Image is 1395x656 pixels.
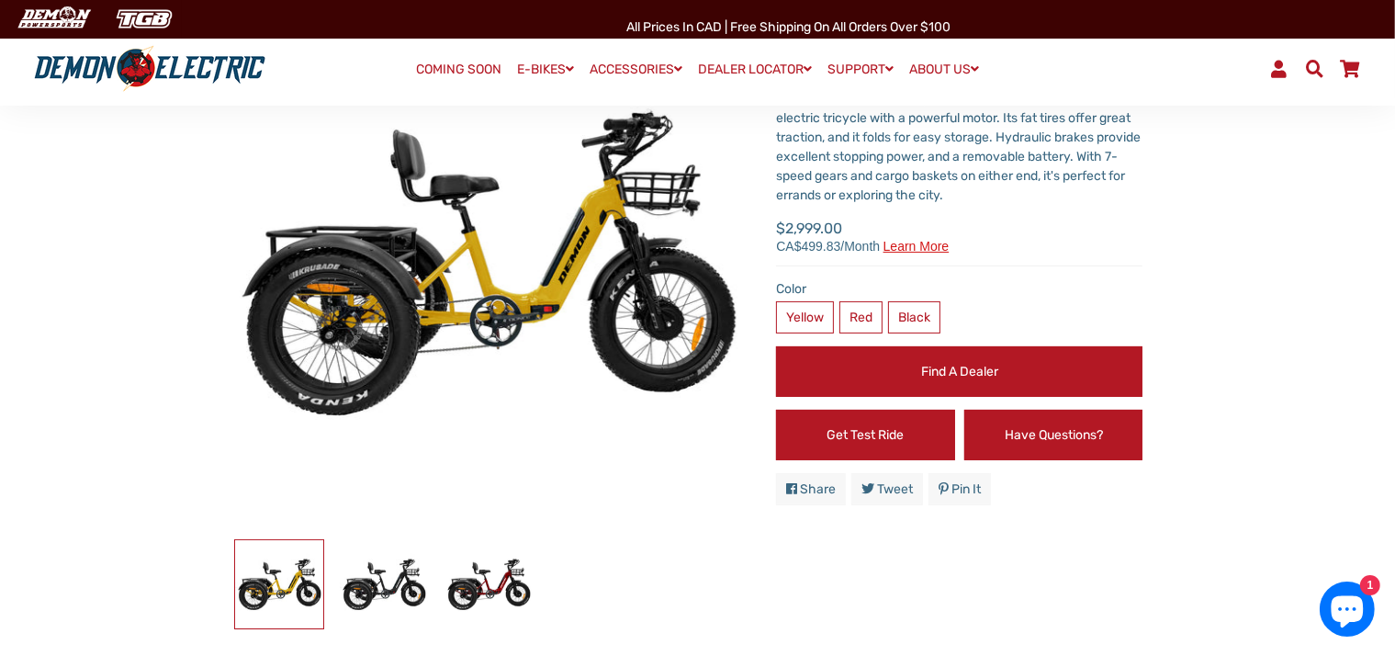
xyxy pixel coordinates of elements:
[1314,582,1380,641] inbox-online-store-chat: Shopify online store chat
[583,56,689,83] a: ACCESSORIES
[776,218,949,253] span: $2,999.00
[410,57,508,83] a: COMING SOON
[964,410,1143,460] a: Have Questions?
[776,89,1142,205] div: The Demon Electric Trinity E-Trike is a stable and comfortable electric tricycle with a powerful ...
[951,481,981,497] span: Pin it
[877,481,913,497] span: Tweet
[776,279,1142,299] label: Color
[340,540,428,628] img: Trinity Foldable E-Trike
[839,301,883,334] label: Red
[903,56,985,83] a: ABOUT US
[235,540,323,628] img: Trinity Foldable E-Trike
[821,56,900,83] a: SUPPORT
[107,4,182,34] img: TGB Canada
[692,56,818,83] a: DEALER LOCATOR
[776,346,1142,397] a: Find a Dealer
[776,301,834,334] label: Yellow
[776,410,955,460] a: Get Test Ride
[444,540,533,628] img: Trinity Foldable E-Trike
[9,4,97,34] img: Demon Electric
[28,45,272,93] img: Demon Electric logo
[888,301,940,334] label: Black
[511,56,580,83] a: E-BIKES
[626,19,951,35] span: All Prices in CAD | Free shipping on all orders over $100
[800,481,836,497] span: Share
